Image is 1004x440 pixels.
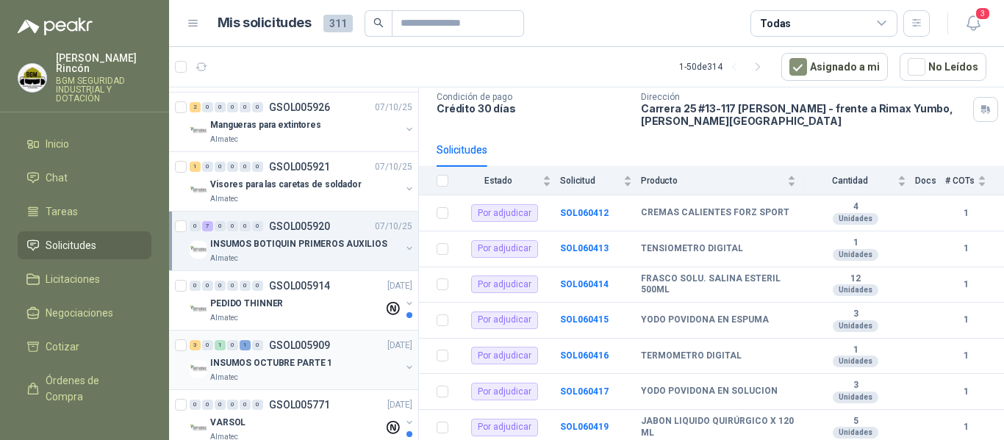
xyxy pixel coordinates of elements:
[18,198,151,226] a: Tareas
[227,102,238,112] div: 0
[641,386,778,397] b: YODO POVIDONA EN SOLUCION
[210,237,387,251] p: INSUMOS BOTIQUIN PRIMEROS AUXILIOS
[641,416,796,439] b: JABON LIQUIDO QUIRÚRGICO X 120 ML
[18,265,151,293] a: Licitaciones
[833,320,878,332] div: Unidades
[560,350,609,361] a: SOL060416
[202,340,213,350] div: 0
[252,162,263,172] div: 0
[202,162,213,172] div: 0
[560,422,609,432] a: SOL060419
[945,278,986,292] b: 1
[805,167,915,195] th: Cantidad
[679,55,770,79] div: 1 - 50 de 314
[46,271,100,287] span: Licitaciones
[202,221,213,231] div: 7
[641,243,743,255] b: TENSIOMETRO DIGITAL
[760,15,791,32] div: Todas
[269,221,330,231] p: GSOL005920
[240,400,251,410] div: 0
[227,400,238,410] div: 0
[960,10,986,37] button: 3
[218,12,312,34] h1: Mis solicitudes
[641,314,769,326] b: YODO POVIDONA EN ESPUMA
[46,203,78,220] span: Tareas
[18,18,93,35] img: Logo peakr
[252,281,263,291] div: 0
[437,92,629,102] p: Condición de pago
[641,350,742,362] b: TERMOMETRO DIGITAL
[215,221,226,231] div: 0
[805,309,906,320] b: 3
[190,277,415,324] a: 0 0 0 0 0 0 GSOL005914[DATE] Company LogoPEDIDO THINNERAlmatec
[560,279,609,289] a: SOL060414
[805,380,906,392] b: 3
[269,281,330,291] p: GSOL005914
[18,164,151,192] a: Chat
[46,170,68,186] span: Chat
[915,167,945,195] th: Docs
[269,162,330,172] p: GSOL005921
[805,201,906,213] b: 4
[945,206,986,220] b: 1
[240,221,251,231] div: 0
[190,98,415,145] a: 2 0 0 0 0 0 GSOL00592607/10/25 Company LogoMangueras para extintoresAlmatec
[471,204,538,222] div: Por adjudicar
[227,281,238,291] div: 0
[190,336,415,383] a: 3 0 1 0 1 0 GSOL005909[DATE] Company LogoINSUMOS OCTUBRE PARTE 1Almatec
[641,102,967,127] p: Carrera 25 #13-117 [PERSON_NAME] - frente a Rimax Yumbo , [PERSON_NAME][GEOGRAPHIC_DATA]
[56,53,151,73] p: [PERSON_NAME] Rincón
[833,213,878,225] div: Unidades
[210,193,238,205] p: Almatec
[210,372,238,383] p: Almatec
[805,237,906,249] b: 1
[46,372,137,405] span: Órdenes de Compra
[945,420,986,434] b: 1
[781,53,888,81] button: Asignado a mi
[227,162,238,172] div: 0
[18,64,46,92] img: Company Logo
[46,237,96,253] span: Solicitudes
[560,167,641,195] th: Solicitud
[641,176,784,186] span: Producto
[387,339,412,353] p: [DATE]
[227,340,238,350] div: 0
[805,273,906,285] b: 12
[560,243,609,253] a: SOL060413
[471,240,538,258] div: Por adjudicar
[240,340,251,350] div: 1
[215,102,226,112] div: 0
[945,167,1004,195] th: # COTs
[190,221,201,231] div: 0
[945,176,975,186] span: # COTs
[210,416,245,430] p: VARSOL
[190,102,201,112] div: 2
[437,102,629,115] p: Crédito 30 días
[833,427,878,439] div: Unidades
[190,162,201,172] div: 1
[387,279,412,293] p: [DATE]
[215,340,226,350] div: 1
[833,249,878,261] div: Unidades
[190,241,207,259] img: Company Logo
[190,400,201,410] div: 0
[269,340,330,350] p: GSOL005909
[56,76,151,103] p: BGM SEGURIDAD INDUSTRIAL Y DOTACIÓN
[215,162,226,172] div: 0
[210,178,362,192] p: Visores para las caretas de soldador
[18,367,151,411] a: Órdenes de Compra
[18,299,151,327] a: Negociaciones
[190,158,415,205] a: 1 0 0 0 0 0 GSOL00592107/10/25 Company LogoVisores para las caretas de soldadorAlmatec
[210,312,238,324] p: Almatec
[560,386,609,397] a: SOL060417
[202,400,213,410] div: 0
[269,102,330,112] p: GSOL005926
[560,314,609,325] a: SOL060415
[190,419,207,437] img: Company Logo
[210,297,283,311] p: PEDIDO THINNER
[190,181,207,199] img: Company Logo
[190,300,207,318] img: Company Logo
